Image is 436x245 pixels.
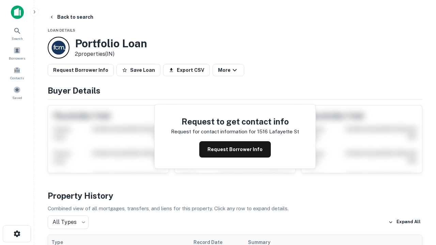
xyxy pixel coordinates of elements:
p: 1516 lafayette st [257,128,299,136]
span: Search [12,36,23,41]
h3: Portfolio Loan [75,37,147,50]
a: Saved [2,83,32,102]
button: Save Loan [116,64,160,76]
h4: Property History [48,190,422,202]
a: Borrowers [2,44,32,62]
button: Request Borrower Info [199,141,271,158]
h4: Request to get contact info [171,115,299,128]
img: capitalize-icon.png [11,5,24,19]
button: Expand All [387,217,422,227]
button: More [213,64,244,76]
p: 2 properties (IN) [75,50,147,58]
div: All Types [48,215,89,229]
h4: Buyer Details [48,84,422,97]
button: Request Borrower Info [48,64,114,76]
span: Borrowers [9,55,25,61]
span: Saved [12,95,22,100]
p: Combined view of all mortgages, transfers, and liens for this property. Click any row to expand d... [48,205,422,213]
iframe: Chat Widget [402,169,436,201]
a: Search [2,24,32,43]
a: Contacts [2,64,32,82]
button: Export CSV [163,64,210,76]
span: Contacts [10,75,24,81]
span: Loan Details [48,28,75,32]
p: Request for contact information for [171,128,256,136]
button: Back to search [46,11,96,23]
